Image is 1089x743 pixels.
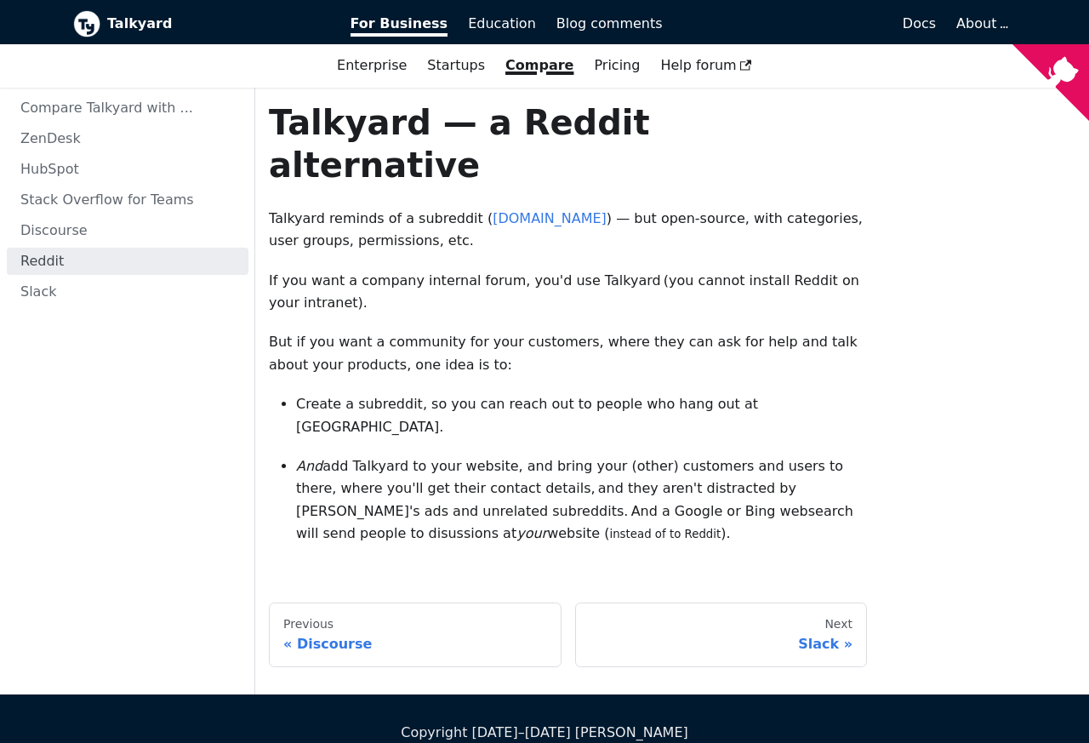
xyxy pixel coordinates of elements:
[493,210,607,226] a: [DOMAIN_NAME]
[590,617,853,632] div: Next
[609,528,721,540] small: instead of to Reddit
[296,393,867,438] p: Create a subreddit, so you can reach out to people who hang out at [GEOGRAPHIC_DATA].
[903,15,936,31] span: Docs
[351,15,448,37] span: For Business
[269,208,867,253] p: Talkyard reminds of a subreddit ( ) — but open-source, with categories, user groups, permissions,...
[650,51,762,80] a: Help forum
[468,15,536,31] span: Education
[107,13,327,35] b: Talkyard
[73,10,327,37] a: Talkyard logoTalkyard
[283,617,547,632] div: Previous
[458,9,546,38] a: Education
[556,15,663,31] span: Blog comments
[516,525,547,541] em: your
[417,51,495,80] a: Startups
[956,15,1006,31] a: About
[7,217,248,244] a: Discourse
[575,603,868,667] a: NextSlack
[269,603,867,667] nav: Docs pages navigation
[584,51,650,80] a: Pricing
[327,51,417,80] a: Enterprise
[340,9,459,38] a: For Business
[296,458,322,474] em: And
[673,9,947,38] a: Docs
[7,94,248,122] a: Compare Talkyard with ...
[269,270,867,315] p: If you want a company internal forum, you'd use Talkyard (you cannot install Reddit on your intra...
[269,101,867,186] h1: Talkyard — a Reddit alternative
[283,636,547,653] div: Discourse
[269,603,562,667] a: PreviousDiscourse
[7,248,248,275] a: Reddit
[590,636,853,653] div: Slack
[73,10,100,37] img: Talkyard logo
[505,57,573,73] a: Compare
[7,156,248,183] a: HubSpot
[546,9,673,38] a: Blog comments
[7,186,248,214] a: Stack Overflow for Teams
[269,331,867,376] p: But if you want a community for your customers, where they can ask for help and talk about your p...
[660,57,752,73] span: Help forum
[7,278,248,306] a: Slack
[7,125,248,152] a: ZenDesk
[296,455,867,546] p: add Talkyard to your website, and bring your (other) customers and users to there, where you'll g...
